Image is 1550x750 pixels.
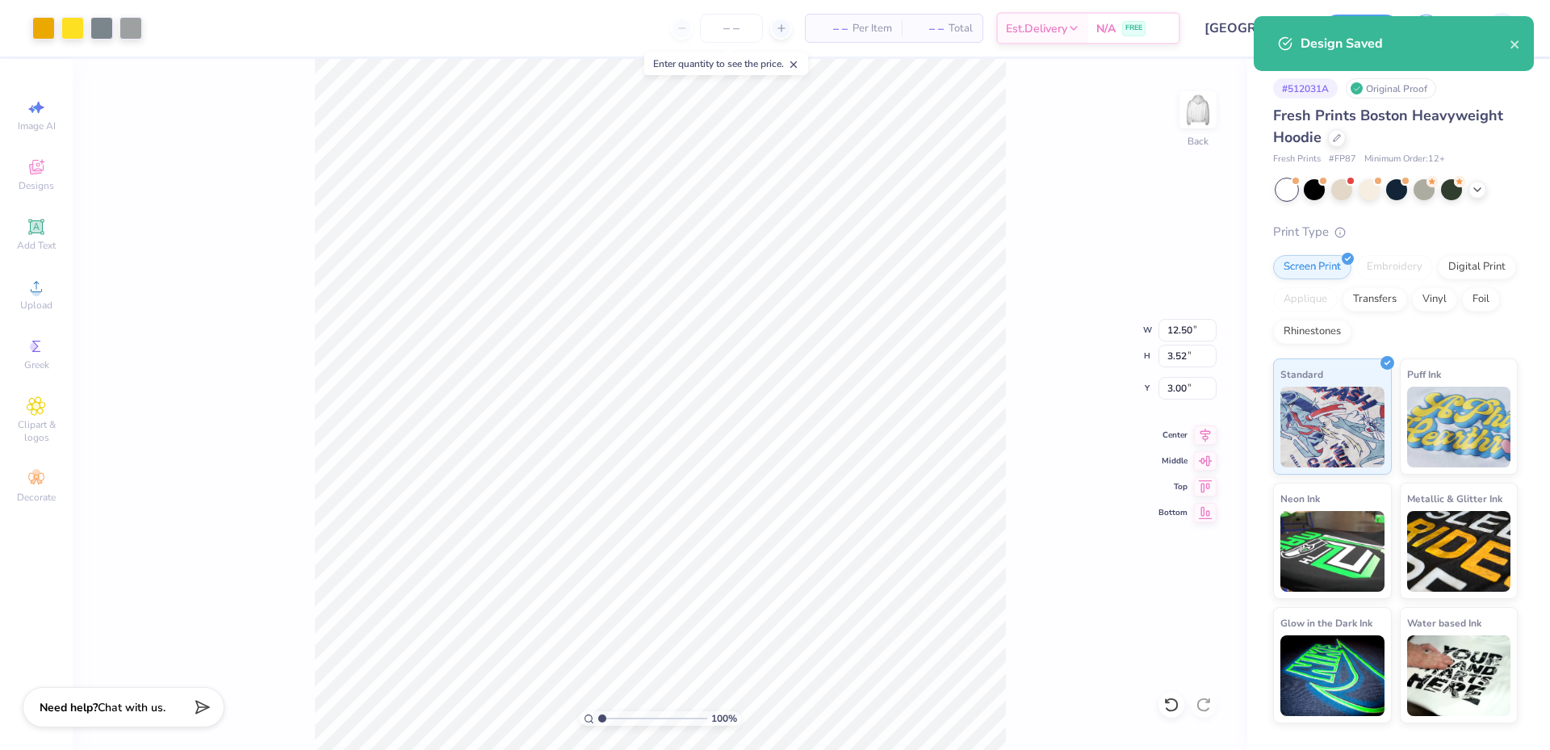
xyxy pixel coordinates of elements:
[1343,287,1407,312] div: Transfers
[1273,287,1338,312] div: Applique
[1407,614,1481,631] span: Water based Ink
[1280,511,1385,592] img: Neon Ink
[98,700,165,715] span: Chat with us.
[1280,387,1385,467] img: Standard
[1356,255,1433,279] div: Embroidery
[700,14,763,43] input: – –
[40,700,98,715] strong: Need help?
[1510,34,1521,53] button: close
[852,20,892,37] span: Per Item
[1329,153,1356,166] span: # FP87
[20,299,52,312] span: Upload
[1273,106,1503,147] span: Fresh Prints Boston Heavyweight Hoodie
[644,52,808,75] div: Enter quantity to see the price.
[17,491,56,504] span: Decorate
[1407,490,1502,507] span: Metallic & Glitter Ink
[1273,320,1351,344] div: Rhinestones
[711,711,737,726] span: 100 %
[1273,223,1518,241] div: Print Type
[1364,153,1445,166] span: Minimum Order: 12 +
[8,418,65,444] span: Clipart & logos
[1280,366,1323,383] span: Standard
[1280,614,1372,631] span: Glow in the Dark Ink
[1192,12,1311,44] input: Untitled Design
[18,119,56,132] span: Image AI
[1158,455,1188,467] span: Middle
[1280,635,1385,716] img: Glow in the Dark Ink
[1407,511,1511,592] img: Metallic & Glitter Ink
[949,20,973,37] span: Total
[1006,20,1067,37] span: Est. Delivery
[1158,481,1188,492] span: Top
[1273,255,1351,279] div: Screen Print
[1407,387,1511,467] img: Puff Ink
[24,358,49,371] span: Greek
[1273,78,1338,98] div: # 512031A
[17,239,56,252] span: Add Text
[1462,287,1500,312] div: Foil
[815,20,848,37] span: – –
[1346,78,1436,98] div: Original Proof
[1301,34,1510,53] div: Design Saved
[1280,490,1320,507] span: Neon Ink
[1158,507,1188,518] span: Bottom
[1412,287,1457,312] div: Vinyl
[1188,134,1209,149] div: Back
[911,20,944,37] span: – –
[1182,94,1214,126] img: Back
[1158,429,1188,441] span: Center
[1273,153,1321,166] span: Fresh Prints
[1096,20,1116,37] span: N/A
[19,179,54,192] span: Designs
[1407,635,1511,716] img: Water based Ink
[1125,23,1142,34] span: FREE
[1438,255,1516,279] div: Digital Print
[1407,366,1441,383] span: Puff Ink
